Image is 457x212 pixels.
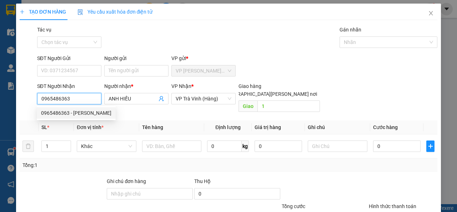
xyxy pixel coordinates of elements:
[3,39,54,45] span: 0933385909 -
[41,109,111,117] div: 0965486363 - [PERSON_NAME]
[77,9,153,15] span: Yêu cầu xuất hóa đơn điện tử
[426,140,435,152] button: plus
[428,10,434,16] span: close
[19,46,51,53] span: NHẬN BXMT
[37,27,51,33] label: Tác vụ
[242,140,249,152] span: kg
[176,93,231,104] span: VP Trà Vinh (Hàng)
[257,100,320,112] input: Dọc đường
[421,4,441,24] button: Close
[107,188,193,199] input: Ghi chú đơn hàng
[77,124,104,130] span: Đơn vị tính
[107,178,146,184] label: Ghi chú đơn hàng
[369,203,416,209] label: Hình thức thanh toán
[22,140,34,152] button: delete
[77,9,83,15] img: icon
[255,124,281,130] span: Giá trị hàng
[238,100,257,112] span: Giao
[238,83,261,89] span: Giao hàng
[373,124,398,130] span: Cước hàng
[104,82,169,90] div: Người nhận
[3,14,66,28] span: VP [PERSON_NAME] ([GEOGRAPHIC_DATA]) -
[37,82,101,90] div: SĐT Người Nhận
[308,140,367,152] input: Ghi Chú
[3,46,51,53] span: GIAO:
[3,31,104,38] p: NHẬN:
[220,90,320,98] span: [GEOGRAPHIC_DATA][PERSON_NAME] nơi
[427,143,434,149] span: plus
[171,54,236,62] div: VP gửi
[340,27,361,33] label: Gán nhãn
[159,96,164,102] span: user-add
[24,4,83,11] strong: BIÊN NHẬN GỬI HÀNG
[37,54,101,62] div: SĐT Người Gửi
[282,203,305,209] span: Tổng cước
[142,140,202,152] input: VD: Bàn, Ghế
[22,161,177,169] div: Tổng: 1
[215,124,241,130] span: Định lượng
[37,107,116,119] div: 0965486363 - ANH HIẾU
[41,124,47,130] span: SL
[171,83,191,89] span: VP Nhận
[104,54,169,62] div: Người gửi
[81,141,132,152] span: Khác
[20,9,25,14] span: plus
[38,39,54,45] span: CHÂN
[142,124,163,130] span: Tên hàng
[20,31,72,38] span: VP [PERSON_NAME]
[20,9,66,15] span: TẠO ĐƠN HÀNG
[255,140,302,152] input: 0
[194,178,211,184] span: Thu Hộ
[176,65,231,76] span: VP Trần Phú (Hàng)
[305,120,370,134] th: Ghi chú
[3,14,104,28] p: GỬI:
